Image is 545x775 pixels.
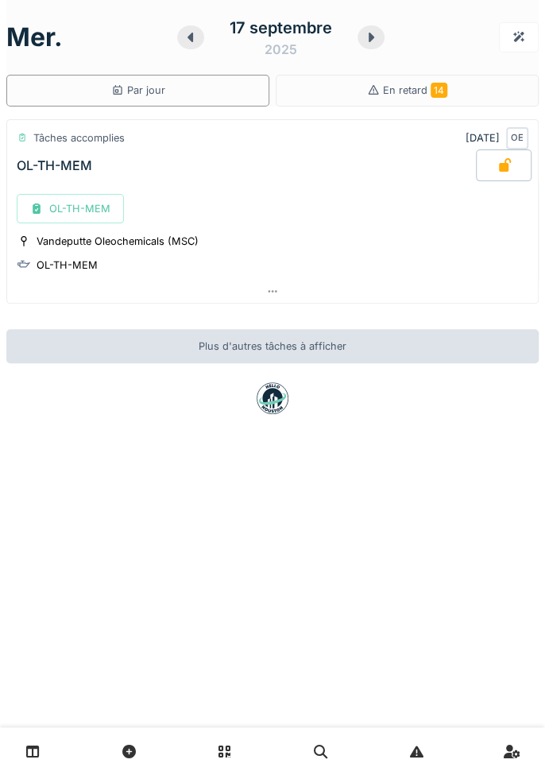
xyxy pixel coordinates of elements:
[506,127,528,149] div: OE
[111,83,165,98] div: Par jour
[431,83,447,98] span: 14
[37,234,199,249] div: Vandeputte Oleochemicals (MSC)
[466,127,528,149] div: [DATE]
[265,40,297,59] div: 2025
[257,382,288,414] img: badge-BVDL4wpA.svg
[17,158,92,173] div: OL-TH-MEM
[230,16,332,40] div: 17 septembre
[383,84,447,96] span: En retard
[6,22,63,52] h1: mer.
[33,130,125,145] div: Tâches accomplies
[17,194,124,223] div: OL-TH-MEM
[37,258,98,273] div: OL-TH-MEM
[6,329,539,363] div: Plus d'autres tâches à afficher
